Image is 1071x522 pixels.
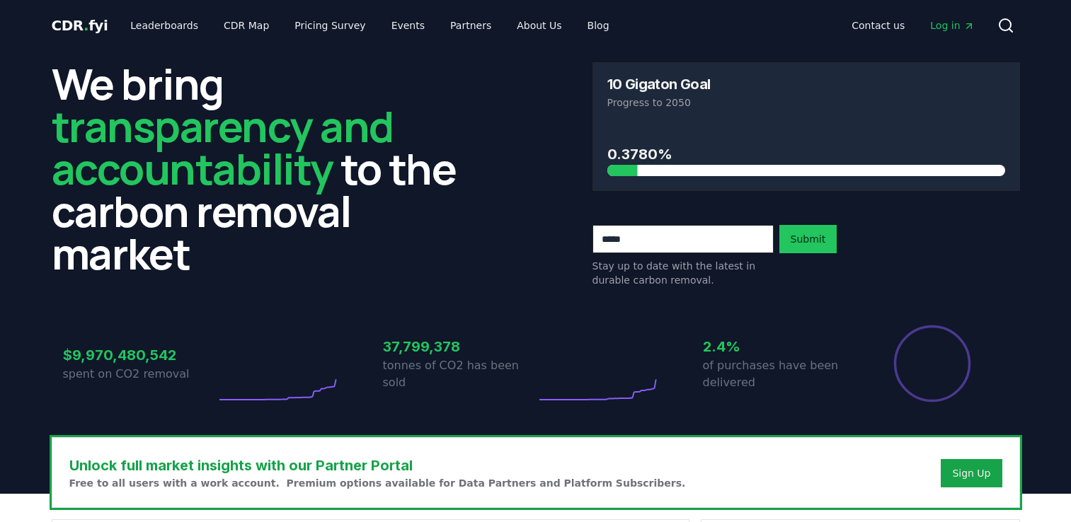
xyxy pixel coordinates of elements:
[52,16,108,35] a: CDR.fyi
[380,13,436,38] a: Events
[283,13,377,38] a: Pricing Survey
[52,62,479,274] h2: We bring to the carbon removal market
[119,13,620,38] nav: Main
[84,17,88,34] span: .
[607,95,1005,110] p: Progress to 2050
[63,344,216,366] h3: $9,970,480,542
[930,18,974,33] span: Log in
[63,366,216,383] p: spent on CO2 removal
[439,13,503,38] a: Partners
[779,225,837,253] button: Submit
[383,336,536,357] h3: 37,799,378
[840,13,985,38] nav: Main
[703,336,856,357] h3: 2.4%
[52,97,394,197] span: transparency and accountability
[69,476,686,490] p: Free to all users with a work account. Premium options available for Data Partners and Platform S...
[592,259,774,287] p: Stay up to date with the latest in durable carbon removal.
[576,13,621,38] a: Blog
[919,13,985,38] a: Log in
[69,455,686,476] h3: Unlock full market insights with our Partner Portal
[840,13,916,38] a: Contact us
[952,466,990,480] a: Sign Up
[607,77,711,91] h3: 10 Gigaton Goal
[505,13,573,38] a: About Us
[893,324,972,403] div: Percentage of sales delivered
[703,357,856,391] p: of purchases have been delivered
[941,459,1002,487] button: Sign Up
[52,17,108,34] span: CDR fyi
[607,144,1005,165] h3: 0.3780%
[119,13,210,38] a: Leaderboards
[212,13,280,38] a: CDR Map
[383,357,536,391] p: tonnes of CO2 has been sold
